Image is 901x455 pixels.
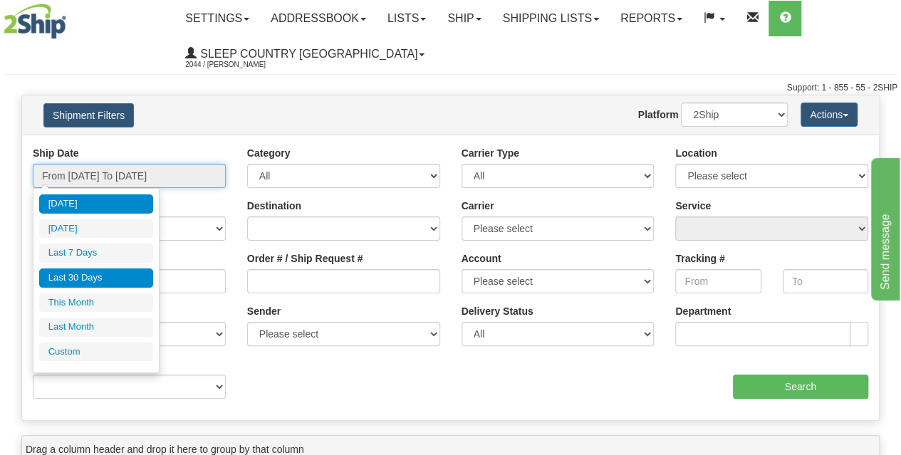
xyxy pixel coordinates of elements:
li: [DATE] [39,219,153,239]
label: Carrier Type [462,146,519,160]
a: Reports [610,1,693,36]
label: Category [247,146,291,160]
img: logo2044.jpg [4,4,66,39]
span: Sleep Country [GEOGRAPHIC_DATA] [197,48,417,60]
a: Lists [377,1,437,36]
li: This Month [39,293,153,313]
label: Service [675,199,711,213]
label: Department [675,304,731,318]
input: To [783,269,868,293]
label: Account [462,251,501,266]
span: 2044 / [PERSON_NAME] [185,58,292,72]
li: Last 30 Days [39,268,153,288]
div: Support: 1 - 855 - 55 - 2SHIP [4,82,897,94]
a: Ship [437,1,491,36]
li: Custom [39,342,153,362]
label: Ship Date [33,146,79,160]
a: Sleep Country [GEOGRAPHIC_DATA] 2044 / [PERSON_NAME] [175,36,435,72]
li: Last Month [39,318,153,337]
label: Delivery Status [462,304,533,318]
input: Search [733,375,869,399]
div: Send message [11,9,132,26]
label: Location [675,146,717,160]
label: Platform [638,108,679,122]
a: Addressbook [260,1,377,36]
li: [DATE] [39,194,153,214]
li: Last 7 Days [39,244,153,263]
iframe: chat widget [868,155,900,300]
label: Order # / Ship Request # [247,251,363,266]
a: Settings [175,1,260,36]
a: Shipping lists [492,1,610,36]
label: Tracking # [675,251,724,266]
label: Sender [247,304,281,318]
button: Actions [801,103,858,127]
button: Shipment Filters [43,103,134,127]
input: From [675,269,761,293]
label: Carrier [462,199,494,213]
label: Destination [247,199,301,213]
